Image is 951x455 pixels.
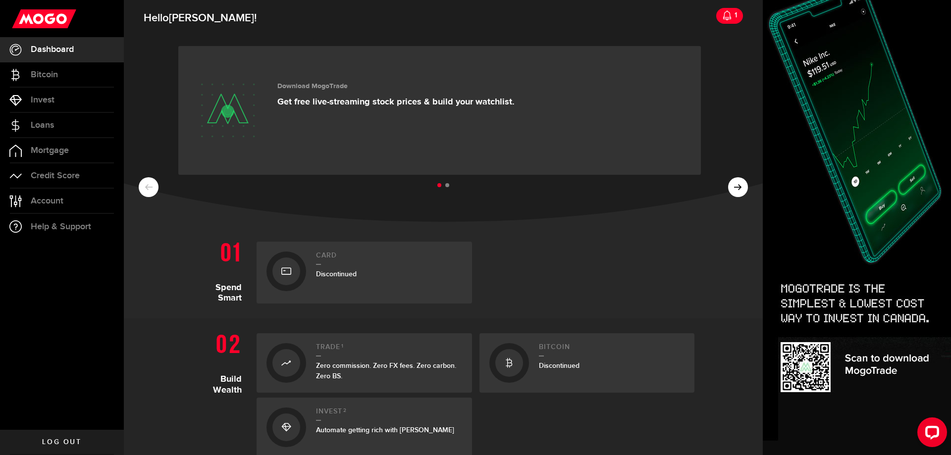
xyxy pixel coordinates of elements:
a: BitcoinDiscontinued [479,333,695,393]
span: Automate getting rich with [PERSON_NAME] [316,426,454,434]
h1: Spend Smart [192,237,249,303]
span: Log out [42,439,81,446]
h3: Download MogoTrade [277,82,515,91]
span: Loans [31,121,54,130]
span: Invest [31,96,54,104]
iframe: LiveChat chat widget [909,413,951,455]
div: 1 [732,5,737,26]
span: Credit Score [31,171,80,180]
sup: 1 [341,343,344,349]
sup: 2 [343,407,347,413]
span: Account [31,197,63,205]
h2: Trade [316,343,462,356]
a: CardDiscontinued [257,242,472,303]
a: Download MogoTrade Get free live-streaming stock prices & build your watchlist. [178,46,701,175]
h2: Card [316,252,462,265]
p: Get free live-streaming stock prices & build your watchlist. [277,97,515,107]
span: Discontinued [539,361,580,370]
a: Trade1Zero commission. Zero FX fees. Zero carbon. Zero BS. [257,333,472,393]
span: Dashboard [31,45,74,54]
h2: Invest [316,407,462,421]
h2: Bitcoin [539,343,685,356]
span: Help & Support [31,222,91,231]
span: [PERSON_NAME] [169,11,254,25]
span: Bitcoin [31,70,58,79]
span: Mortgage [31,146,69,155]
span: Hello ! [144,8,257,29]
span: Zero commission. Zero FX fees. Zero carbon. Zero BS. [316,361,456,380]
a: 1 [716,8,743,24]
span: Discontinued [316,270,357,278]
